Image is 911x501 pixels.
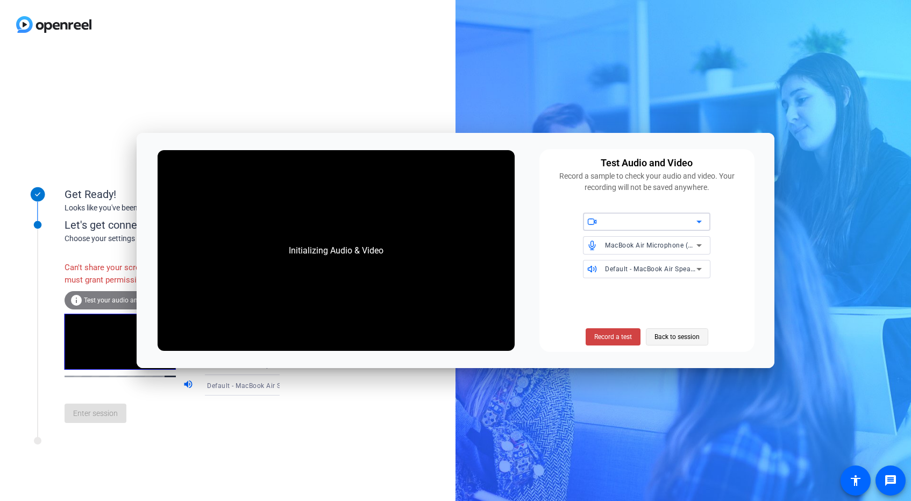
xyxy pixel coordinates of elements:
[601,156,693,171] div: Test Audio and Video
[849,474,862,487] mat-icon: accessibility
[84,297,159,304] span: Test your audio and video
[65,217,302,233] div: Let's get connected.
[65,202,280,214] div: Looks like you've been invited to join
[65,233,302,244] div: Choose your settings
[605,241,713,249] span: MacBook Air Microphone (Built-in)
[646,328,708,345] button: Back to session
[65,256,183,291] div: Can't share your screen. You must grant permissions.
[65,186,280,202] div: Get Ready!
[183,379,196,392] mat-icon: volume_up
[546,171,748,193] div: Record a sample to check your audio and video. Your recording will not be saved anywhere.
[605,264,732,273] span: Default - MacBook Air Speakers (Built-in)
[586,328,640,345] button: Record a test
[207,361,315,369] span: MacBook Air Microphone (Built-in)
[654,327,700,347] span: Back to session
[207,381,334,390] span: Default - MacBook Air Speakers (Built-in)
[594,332,632,342] span: Record a test
[70,294,83,307] mat-icon: info
[278,234,394,268] div: Initializing Audio & Video
[884,474,897,487] mat-icon: message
